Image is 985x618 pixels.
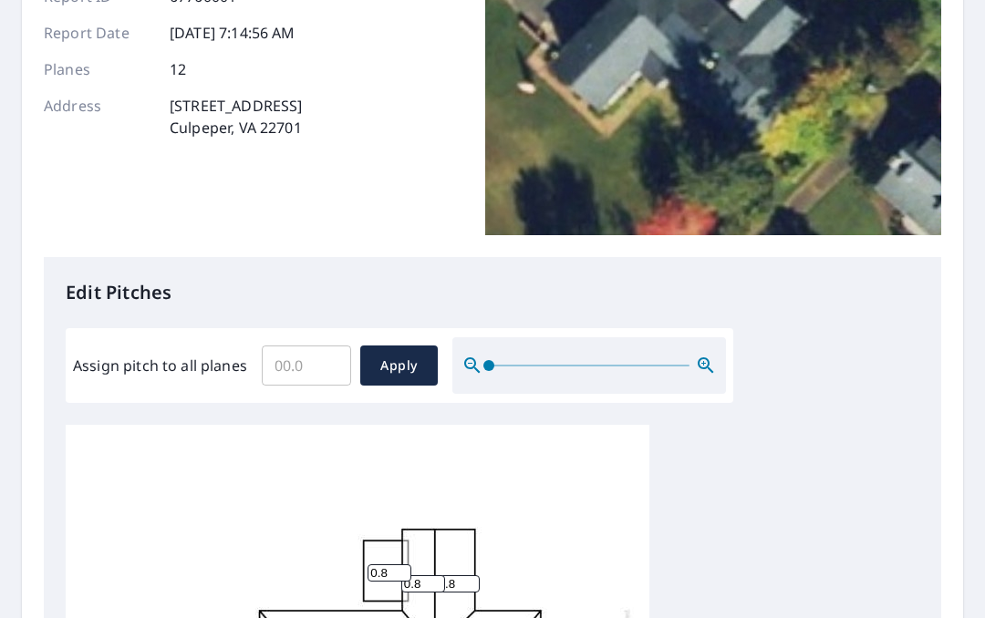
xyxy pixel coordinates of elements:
button: Apply [360,345,438,386]
p: Edit Pitches [66,279,919,306]
p: Address [44,95,153,139]
input: 00.0 [262,340,351,391]
p: 12 [170,58,186,80]
span: Apply [375,355,423,377]
p: Planes [44,58,153,80]
p: [STREET_ADDRESS] Culpeper, VA 22701 [170,95,302,139]
label: Assign pitch to all planes [73,355,247,376]
p: Report Date [44,22,153,44]
p: [DATE] 7:14:56 AM [170,22,295,44]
